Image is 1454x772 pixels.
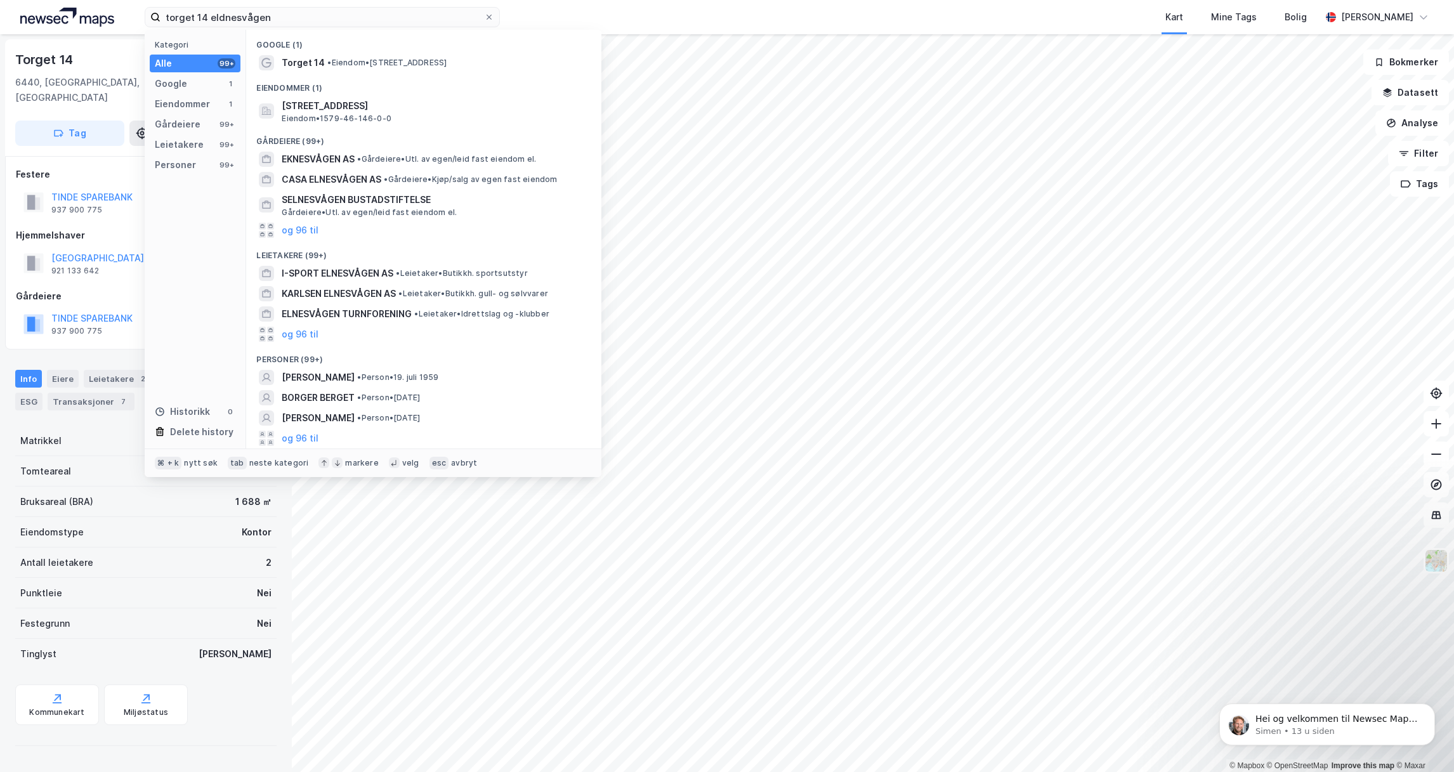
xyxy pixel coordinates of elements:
span: KARLSEN ELNESVÅGEN AS [282,286,396,301]
button: Tag [15,121,124,146]
div: Kart [1165,10,1183,25]
div: Gårdeiere (99+) [246,126,601,149]
button: og 96 til [282,223,318,238]
div: Transaksjoner [48,393,134,410]
button: Filter [1388,141,1449,166]
div: velg [402,458,419,468]
div: 99+ [218,140,235,150]
span: Person • 19. juli 1959 [357,372,438,383]
span: Eiendom • [STREET_ADDRESS] [327,58,447,68]
div: Miljøstatus [124,707,168,717]
span: Leietaker • Idrettslag og -klubber [414,309,549,319]
span: • [357,413,361,422]
span: EKNESVÅGEN AS [282,152,355,167]
div: [PERSON_NAME] [1341,10,1413,25]
input: Søk på adresse, matrikkel, gårdeiere, leietakere eller personer [160,8,484,27]
div: avbryt [451,458,477,468]
div: Nei [257,616,272,631]
span: • [357,393,361,402]
img: Z [1424,549,1448,573]
div: 1 688 ㎡ [235,494,272,509]
div: Tinglyst [20,646,56,662]
div: Leietakere [155,137,204,152]
div: Info [15,370,42,388]
div: Nei [257,586,272,601]
span: BORGER BERGET [282,390,355,405]
span: Gårdeiere • Utl. av egen/leid fast eiendom el. [282,207,457,218]
button: Datasett [1372,80,1449,105]
div: Personer [155,157,196,173]
div: Eiere [47,370,79,388]
span: [PERSON_NAME] [282,410,355,426]
div: Punktleie [20,586,62,601]
div: 6440, [GEOGRAPHIC_DATA], [GEOGRAPHIC_DATA] [15,75,202,105]
div: Kategori [155,40,240,49]
span: Person • [DATE] [357,393,420,403]
div: Leietakere (99+) [246,240,601,263]
span: Torget 14 [282,55,325,70]
span: • [398,289,402,298]
div: 1 [225,99,235,109]
button: Tags [1390,171,1449,197]
a: OpenStreetMap [1267,761,1328,770]
div: Eiendommer [155,96,210,112]
button: og 96 til [282,327,318,342]
div: 1 [225,79,235,89]
span: Eiendom • 1579-46-146-0-0 [282,114,391,124]
div: Mine Tags [1211,10,1257,25]
div: 2 [136,372,149,385]
div: Delete history [170,424,233,440]
div: tab [228,457,247,469]
span: SELNESVÅGEN BUSTADSTIFTELSE [282,192,586,207]
div: 99+ [218,58,235,69]
a: Improve this map [1332,761,1394,770]
div: Alle [155,56,172,71]
div: [PERSON_NAME] [199,646,272,662]
iframe: Intercom notifications melding [1200,677,1454,766]
span: Gårdeiere • Kjøp/salg av egen fast eiendom [384,174,557,185]
div: 2 [266,555,272,570]
div: 937 900 775 [51,326,102,336]
div: 937 900 775 [51,205,102,215]
span: • [357,372,361,382]
div: ⌘ + k [155,457,181,469]
div: Festere [16,167,276,182]
div: Eiendomstype [20,525,84,540]
div: 921 133 642 [51,266,99,276]
span: CASA ELNESVÅGEN AS [282,172,381,187]
span: Leietaker • Butikkh. sportsutstyr [396,268,527,278]
div: Personer (99+) [246,344,601,367]
div: 99+ [218,160,235,170]
div: Kontor [242,525,272,540]
div: Torget 14 [15,49,75,70]
span: I-SPORT ELNESVÅGEN AS [282,266,393,281]
span: • [327,58,331,67]
a: Mapbox [1229,761,1264,770]
div: Eiendommer (1) [246,73,601,96]
span: Leietaker • Butikkh. gull- og sølvvarer [398,289,548,299]
div: Google (1) [246,30,601,53]
button: og 96 til [282,431,318,446]
div: Hjemmelshaver [16,228,276,243]
div: Bolig [1285,10,1307,25]
span: [PERSON_NAME] [282,370,355,385]
div: Google [155,76,187,91]
div: 7 [117,395,129,408]
span: • [357,154,361,164]
div: nytt søk [184,458,218,468]
div: neste kategori [249,458,309,468]
div: Tomteareal [20,464,71,479]
div: Leietakere [84,370,154,388]
span: • [384,174,388,184]
button: Analyse [1375,110,1449,136]
div: Antall leietakere [20,555,93,570]
div: 0 [225,407,235,417]
div: Bruksareal (BRA) [20,494,93,509]
div: markere [345,458,378,468]
button: Bokmerker [1363,49,1449,75]
span: • [396,268,400,278]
